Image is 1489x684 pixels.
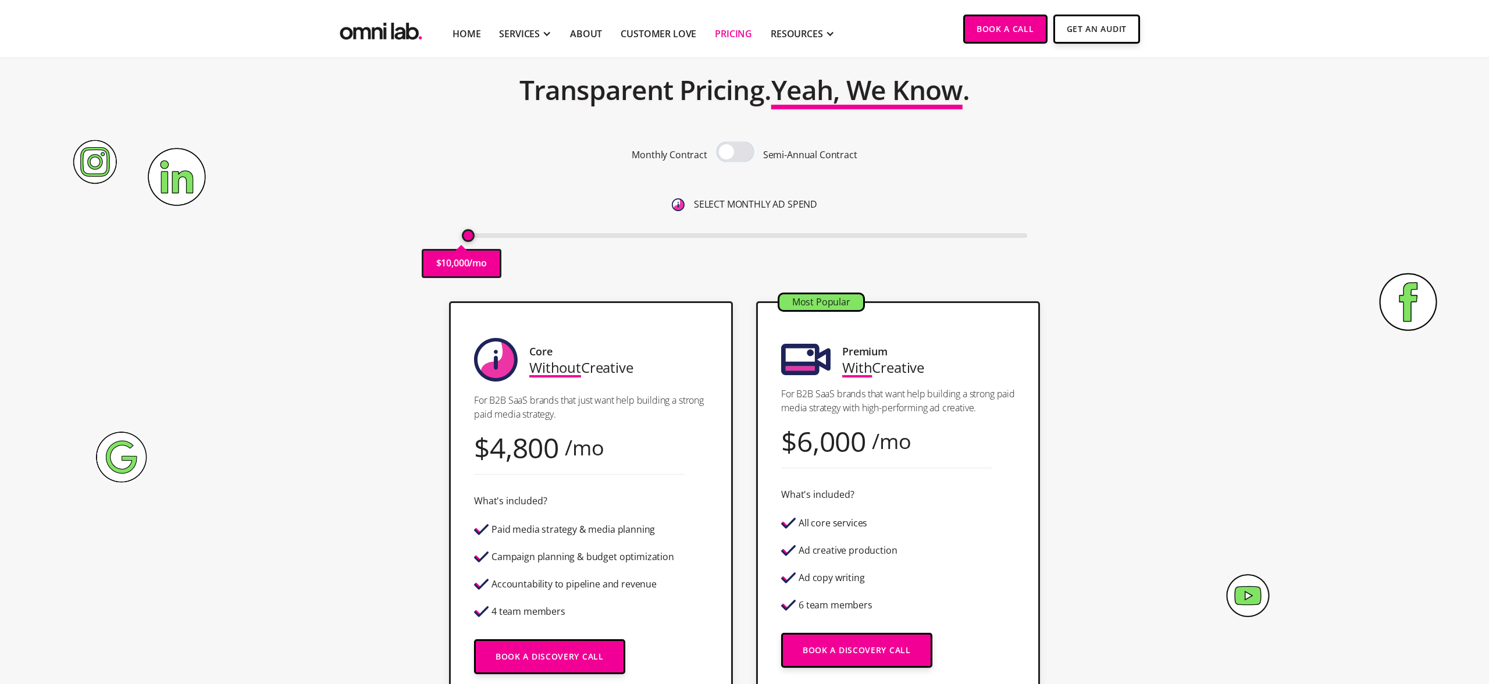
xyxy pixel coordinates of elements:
[694,197,817,212] p: SELECT MONTHLY AD SPEND
[474,440,490,455] div: $
[491,607,565,617] div: 4 team members
[469,255,487,271] p: /mo
[842,359,924,375] div: Creative
[1053,15,1140,44] a: Get An Audit
[781,487,854,503] div: What's included?
[474,639,625,674] a: Book a Discovery Call
[842,344,888,359] div: Premium
[799,518,867,528] div: All core services
[436,255,441,271] p: $
[771,27,823,41] div: RESOURCES
[519,67,970,113] h2: Transparent Pricing. .
[453,27,480,41] a: Home
[499,27,540,41] div: SERVICES
[771,72,963,108] span: Yeah, We Know
[799,546,897,555] div: Ad creative production
[491,552,674,562] div: Campaign planning & budget optimization
[963,15,1048,44] a: Book a Call
[799,573,865,583] div: Ad copy writing
[491,525,655,535] div: Paid media strategy & media planning
[474,493,547,509] div: What's included?
[570,27,602,41] a: About
[337,15,425,43] a: home
[842,358,872,377] span: With
[632,147,707,163] p: Monthly Contract
[441,255,469,271] p: 10,000
[490,440,559,455] div: 4,800
[1280,550,1489,684] iframe: Chat Widget
[621,27,696,41] a: Customer Love
[337,15,425,43] img: Omni Lab: B2B SaaS Demand Generation Agency
[781,387,1015,415] p: For B2B SaaS brands that want help building a strong paid media strategy with high-performing ad ...
[715,27,752,41] a: Pricing
[529,344,552,359] div: Core
[872,433,911,449] div: /mo
[799,600,872,610] div: 6 team members
[672,198,685,211] img: 6410812402e99d19b372aa32_omni-nav-info.svg
[781,633,932,668] a: Book a Discovery Call
[779,294,863,310] div: Most Popular
[565,440,604,455] div: /mo
[781,433,797,449] div: $
[529,359,633,375] div: Creative
[474,393,708,421] p: For B2B SaaS brands that just want help building a strong paid media strategy.
[763,147,857,163] p: Semi-Annual Contract
[797,433,866,449] div: 6,000
[529,358,581,377] span: Without
[491,579,657,589] div: Accountability to pipeline and revenue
